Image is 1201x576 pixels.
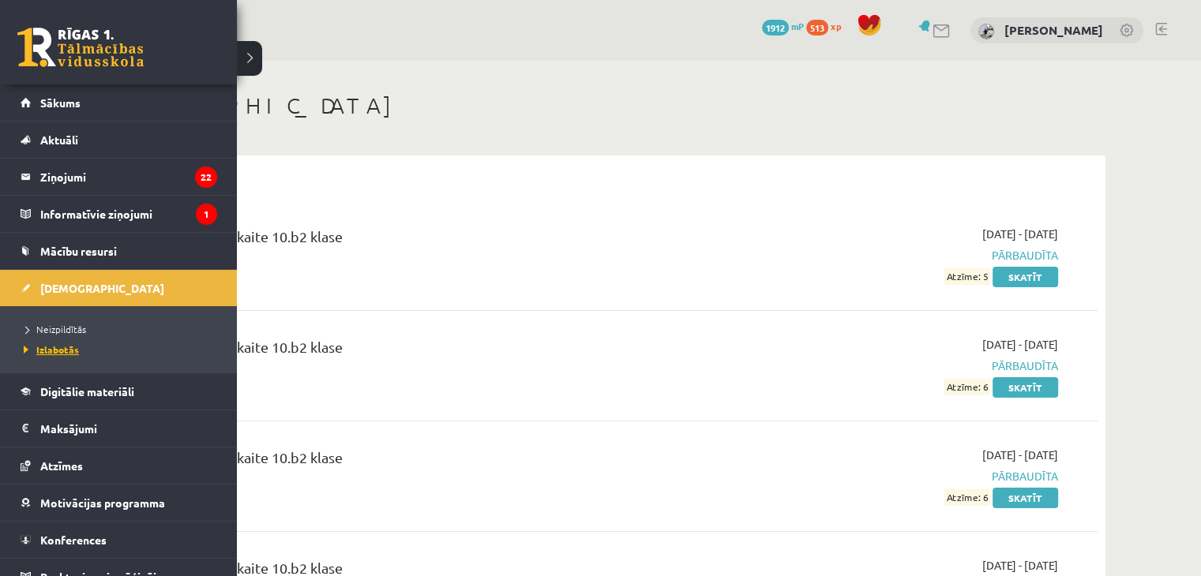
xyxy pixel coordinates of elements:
span: Sākums [40,95,81,110]
span: Atzīme: 6 [944,489,990,506]
a: Ziņojumi22 [21,159,217,195]
span: Digitālie materiāli [40,384,134,398]
a: Digitālie materiāli [21,373,217,410]
span: [DEMOGRAPHIC_DATA] [40,281,164,295]
i: 22 [195,166,217,188]
span: Izlabotās [20,343,79,356]
span: Neizpildītās [20,323,86,335]
a: 1912 mP [762,20,804,32]
span: Mācību resursi [40,244,117,258]
a: Konferences [21,522,217,558]
a: [DEMOGRAPHIC_DATA] [21,270,217,306]
a: Aktuāli [21,122,217,158]
i: 1 [196,204,217,225]
a: Skatīt [993,377,1058,398]
span: Atzīmes [40,458,83,473]
span: [DATE] - [DATE] [982,447,1058,463]
span: mP [791,20,804,32]
span: [DATE] - [DATE] [982,336,1058,353]
span: Pārbaudīta [760,357,1058,374]
a: [PERSON_NAME] [1004,22,1103,38]
span: [DATE] - [DATE] [982,557,1058,574]
span: Atzīme: 5 [944,268,990,285]
h1: [DEMOGRAPHIC_DATA] [95,92,1105,119]
legend: Informatīvie ziņojumi [40,196,217,232]
a: Rīgas 1. Tālmācības vidusskola [17,28,144,67]
a: Motivācijas programma [21,484,217,521]
a: Informatīvie ziņojumi1 [21,196,217,232]
a: Izlabotās [20,342,221,357]
span: 1912 [762,20,789,36]
span: xp [831,20,841,32]
span: Konferences [40,533,107,547]
a: Skatīt [993,488,1058,508]
span: Pārbaudīta [760,468,1058,484]
a: Mācību resursi [21,233,217,269]
a: Skatīt [993,267,1058,287]
span: Aktuāli [40,133,78,147]
span: Motivācijas programma [40,496,165,510]
legend: Maksājumi [40,410,217,447]
legend: Ziņojumi [40,159,217,195]
a: 513 xp [806,20,849,32]
div: Angļu valoda 3. ieskaite 10.b2 klase [118,447,737,476]
a: Sākums [21,84,217,121]
span: [DATE] - [DATE] [982,226,1058,242]
a: Neizpildītās [20,322,221,336]
span: Atzīme: 6 [944,379,990,395]
span: 513 [806,20,828,36]
div: Angļu valoda 2. ieskaite 10.b2 klase [118,336,737,365]
span: Pārbaudīta [760,247,1058,264]
div: Angļu valoda 1. ieskaite 10.b2 klase [118,226,737,255]
a: Atzīmes [21,447,217,484]
img: Marta Elizabete Štūlberga [978,24,994,39]
a: Maksājumi [21,410,217,447]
